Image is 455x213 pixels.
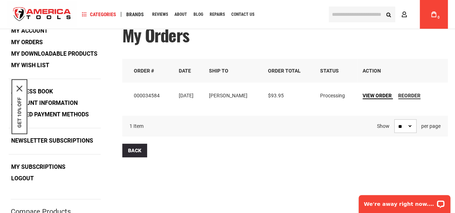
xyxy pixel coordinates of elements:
iframe: LiveChat chat widget [354,190,455,213]
img: America Tools [7,1,77,28]
span: per page [421,123,441,129]
a: Brands [123,10,147,19]
td: Processing [315,83,358,108]
a: Address Book [9,86,55,97]
a: Repairs [206,10,228,19]
a: Reviews [149,10,171,19]
a: View Order [363,93,393,99]
a: Logout [9,173,36,184]
a: Categories [78,10,119,19]
span: About [174,12,187,17]
span: Reorder [398,93,420,98]
span: Categories [82,12,116,17]
span: Blog [194,12,203,17]
button: Close [17,85,22,91]
th: Order # [122,59,174,83]
th: Status [315,59,358,83]
span: My Orders [122,22,189,47]
th: Action [358,59,448,83]
a: Account Information [9,98,80,108]
a: My Wish List [9,60,52,71]
button: Search [382,8,395,21]
th: Order Total [263,59,315,83]
button: GET 10% OFF [17,97,22,128]
td: 000034584 [122,83,174,108]
span: Repairs [210,12,225,17]
span: 1 Item [129,123,144,129]
td: [DATE] [174,83,204,108]
a: Blog [190,10,206,19]
a: About [171,10,190,19]
a: Reorder [398,93,420,99]
span: 0 [437,15,440,19]
a: My Subscriptions [9,162,68,172]
span: Reviews [152,12,168,17]
strong: Show [377,123,390,129]
a: Newsletter Subscriptions [9,135,96,146]
a: Stored Payment Methods [9,109,91,120]
svg: close icon [17,85,22,91]
td: [PERSON_NAME] [204,83,263,108]
a: Contact Us [228,10,258,19]
a: store logo [7,1,77,28]
span: Back [128,148,141,153]
strong: My Orders [9,37,45,48]
a: My Account [9,26,50,36]
th: Date [174,59,204,83]
th: Ship To [204,59,263,83]
span: $93.95 [268,93,284,98]
span: Contact Us [231,12,254,17]
span: Brands [126,12,144,17]
a: My Downloadable Products [9,48,100,59]
a: Back [122,144,147,157]
span: View Order [363,93,392,98]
